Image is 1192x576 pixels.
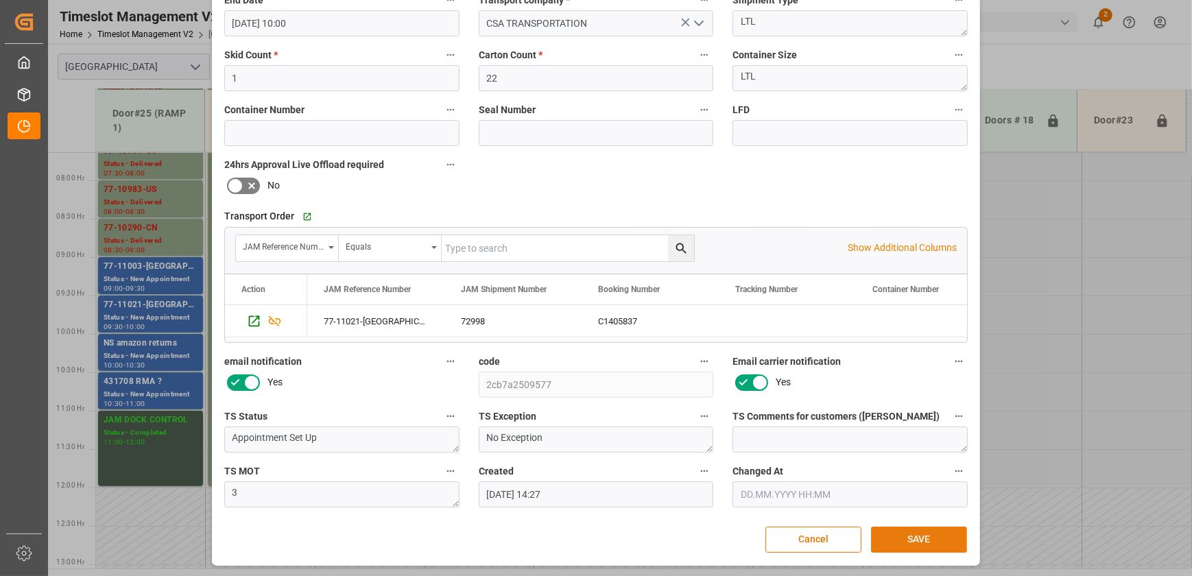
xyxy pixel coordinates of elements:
span: LFD [732,103,750,117]
span: Yes [776,375,791,389]
button: Container Size [950,46,968,64]
textarea: Appointment Set Up [224,427,460,453]
span: code [479,355,500,369]
button: TS Comments for customers ([PERSON_NAME]) [950,407,968,425]
span: Container Number [872,285,939,294]
span: Skid Count [224,48,278,62]
button: TS Exception [695,407,713,425]
input: DD.MM.YYYY HH:MM [224,10,460,36]
span: No [267,178,280,193]
input: DD.MM.YYYY HH:MM [732,481,968,507]
span: Changed At [732,464,783,479]
p: Show Additional Columns [848,241,957,255]
input: DD.MM.YYYY HH:MM [479,481,714,507]
textarea: LTL [732,10,968,36]
button: SAVE [871,527,967,553]
button: open menu [688,13,708,34]
span: Yes [267,375,283,389]
button: Created [695,462,713,480]
textarea: LTL [732,65,968,91]
div: Equals [346,237,427,253]
textarea: No Exception [479,427,714,453]
button: 24hrs Approval Live Offload required [442,156,460,173]
span: email notification [224,355,302,369]
span: 24hrs Approval Live Offload required [224,158,384,172]
textarea: 3 [224,481,460,507]
span: Tracking Number [735,285,798,294]
span: TS Status [224,409,267,424]
button: Email carrier notification [950,352,968,370]
button: open menu [339,235,442,261]
span: Email carrier notification [732,355,841,369]
span: TS Exception [479,409,536,424]
button: Carton Count * [695,46,713,64]
div: 72998 [444,305,582,337]
button: code [695,352,713,370]
span: Container Size [732,48,797,62]
button: Changed At [950,462,968,480]
button: Skid Count * [442,46,460,64]
input: Type to search [442,235,694,261]
span: Container Number [224,103,305,117]
span: Seal Number [479,103,536,117]
button: TS MOT [442,462,460,480]
div: Press SPACE to select this row. [225,305,307,337]
span: Carton Count [479,48,543,62]
div: C1405837 [582,305,719,337]
div: 77-11021-[GEOGRAPHIC_DATA] [307,305,444,337]
span: JAM Reference Number [324,285,411,294]
button: email notification [442,352,460,370]
button: Cancel [765,527,861,553]
button: TS Status [442,407,460,425]
span: JAM Shipment Number [461,285,547,294]
div: Action [241,285,265,294]
span: TS MOT [224,464,260,479]
button: Seal Number [695,101,713,119]
span: Transport Order [224,209,294,224]
button: Container Number [442,101,460,119]
span: TS Comments for customers ([PERSON_NAME]) [732,409,940,424]
button: LFD [950,101,968,119]
span: Created [479,464,514,479]
button: search button [668,235,694,261]
span: Booking Number [598,285,660,294]
div: JAM Reference Number [243,237,324,253]
button: open menu [236,235,339,261]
